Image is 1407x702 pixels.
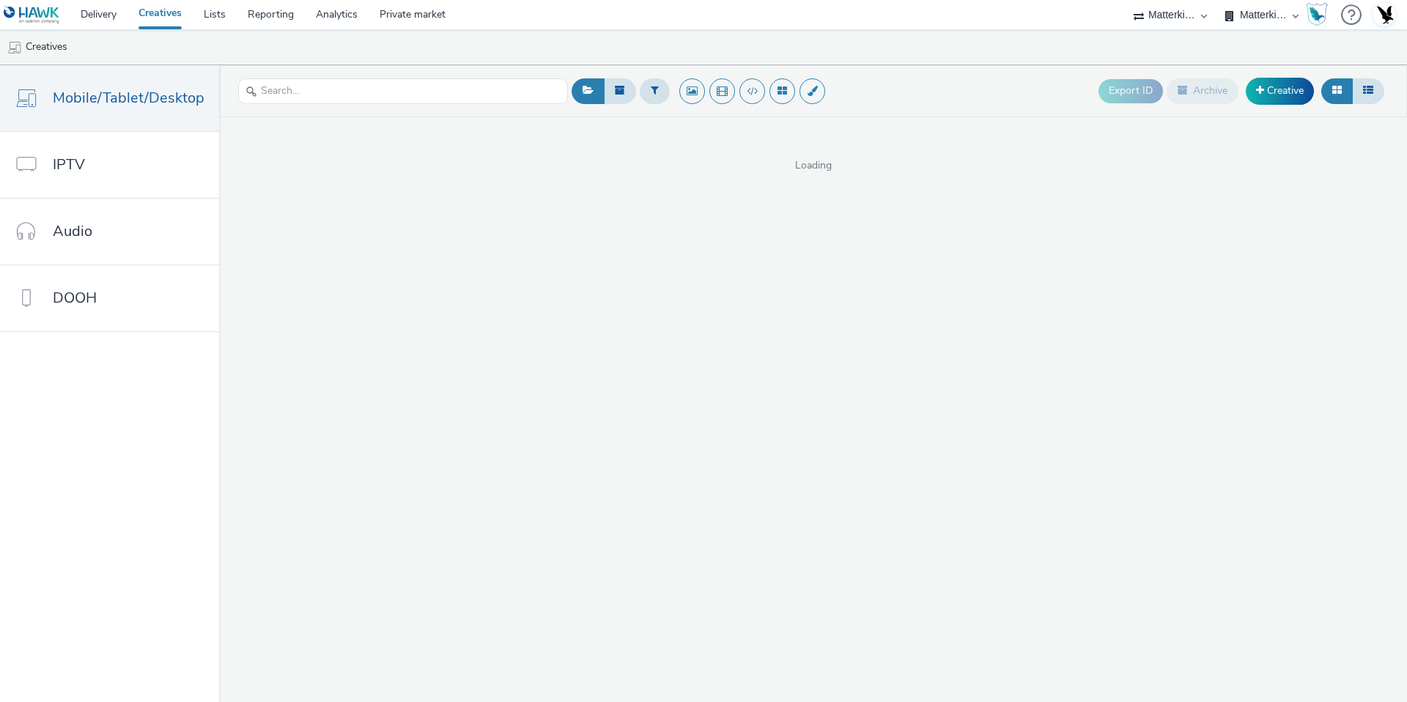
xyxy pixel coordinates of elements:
[1167,78,1238,103] button: Archive
[1321,78,1353,103] button: Grid
[53,87,204,108] span: Mobile/Tablet/Desktop
[53,221,92,242] span: Audio
[4,6,60,24] img: undefined Logo
[7,40,22,55] img: mobile
[1352,78,1384,103] button: Table
[1098,79,1163,103] button: Export ID
[53,154,85,175] span: IPTV
[238,78,568,104] input: Search...
[219,158,1407,173] span: Loading
[53,287,97,308] span: DOOH
[1373,4,1395,26] img: Account UK
[1306,3,1328,26] img: Hawk Academy
[1246,78,1314,104] a: Creative
[1306,3,1334,26] a: Hawk Academy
